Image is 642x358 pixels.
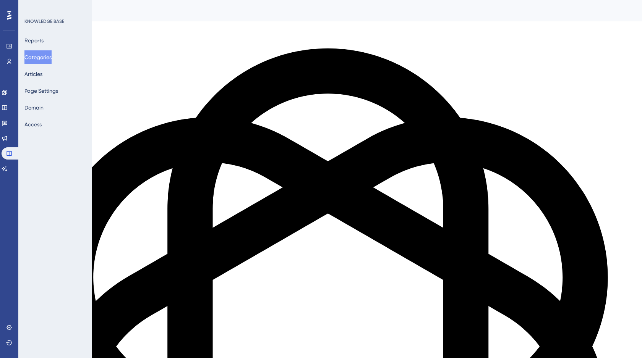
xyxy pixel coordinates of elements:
[24,118,42,131] button: Access
[24,34,44,47] button: Reports
[24,84,58,98] button: Page Settings
[24,101,44,114] button: Domain
[24,18,64,24] div: KNOWLEDGE BASE
[24,67,42,81] button: Articles
[24,50,52,64] button: Categories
